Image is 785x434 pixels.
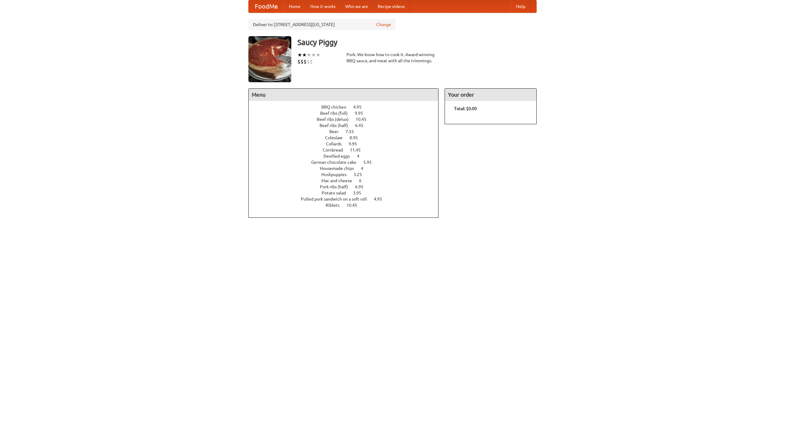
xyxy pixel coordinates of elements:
span: Beer [329,129,345,134]
span: 3.95 [353,190,367,195]
span: Devilled eggs [324,154,356,159]
span: 10.45 [356,117,373,122]
span: Pork ribs (half) [320,184,354,189]
span: 4.95 [353,105,368,109]
a: Hushpuppies 3.25 [321,172,373,177]
li: $ [301,58,304,65]
a: Coleslaw 8.95 [325,135,369,140]
li: $ [297,58,301,65]
a: FoodMe [249,0,284,13]
li: $ [304,58,307,65]
a: Housemade chips 4 [320,166,375,171]
li: $ [310,58,313,65]
span: Potato salad [322,190,352,195]
b: Total: $0.00 [454,106,477,111]
span: 10.45 [347,203,363,208]
a: Collards 9.95 [326,141,368,146]
li: ★ [311,52,316,58]
div: Pork. We know how to cook it. Award-winning BBQ sauce, and meat with all the trimmings. [347,52,438,64]
img: angular.jpg [248,36,291,82]
span: 7.55 [346,129,360,134]
a: Beer 7.55 [329,129,365,134]
span: 8.95 [350,135,364,140]
li: ★ [307,52,311,58]
li: ★ [297,52,302,58]
span: Hushpuppies [321,172,353,177]
span: 6 [359,178,368,183]
span: 4 [361,166,370,171]
a: Beef ribs (full) 9.95 [320,111,374,116]
span: 4.95 [374,197,388,202]
a: How it works [305,0,340,13]
span: 6.95 [355,184,370,189]
span: Beef ribs (full) [320,111,354,116]
span: BBQ chicken [321,105,352,109]
a: Who we are [340,0,373,13]
div: Deliver to: [STREET_ADDRESS][US_STATE] [248,19,396,30]
span: Beef ribs (half) [320,123,354,128]
span: Beef ribs (delux) [317,117,355,122]
span: 11.45 [350,148,367,152]
a: BBQ chicken 4.95 [321,105,373,109]
a: Pulled pork sandwich on a soft roll 4.95 [301,197,393,202]
span: 6.45 [355,123,370,128]
span: 9.95 [355,111,369,116]
span: 5.95 [363,160,378,165]
span: Housemade chips [320,166,360,171]
a: Help [511,0,530,13]
h4: Your order [445,89,536,101]
a: Cornbread 11.45 [323,148,372,152]
a: Riblets 10.45 [326,203,369,208]
span: Pulled pork sandwich on a soft roll [301,197,373,202]
span: Cornbread [323,148,349,152]
span: Riblets [326,203,346,208]
a: Pork ribs (half) 6.95 [320,184,375,189]
a: Beef ribs (delux) 10.45 [317,117,378,122]
li: ★ [316,52,320,58]
a: Potato salad 3.95 [322,190,373,195]
span: German chocolate cake [311,160,362,165]
a: Devilled eggs 4 [324,154,371,159]
a: Home [284,0,305,13]
span: Collards [326,141,348,146]
a: Change [376,21,391,28]
h3: Saucy Piggy [297,36,537,48]
li: ★ [302,52,307,58]
a: German chocolate cake 5.95 [311,160,383,165]
li: $ [307,58,310,65]
a: Mac and cheese 6 [321,178,373,183]
h4: Menu [249,89,438,101]
span: Coleslaw [325,135,349,140]
a: Beef ribs (half) 6.45 [320,123,375,128]
span: 4 [357,154,366,159]
a: Recipe videos [373,0,410,13]
span: Mac and cheese [321,178,358,183]
span: 9.95 [349,141,363,146]
span: 3.25 [354,172,368,177]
